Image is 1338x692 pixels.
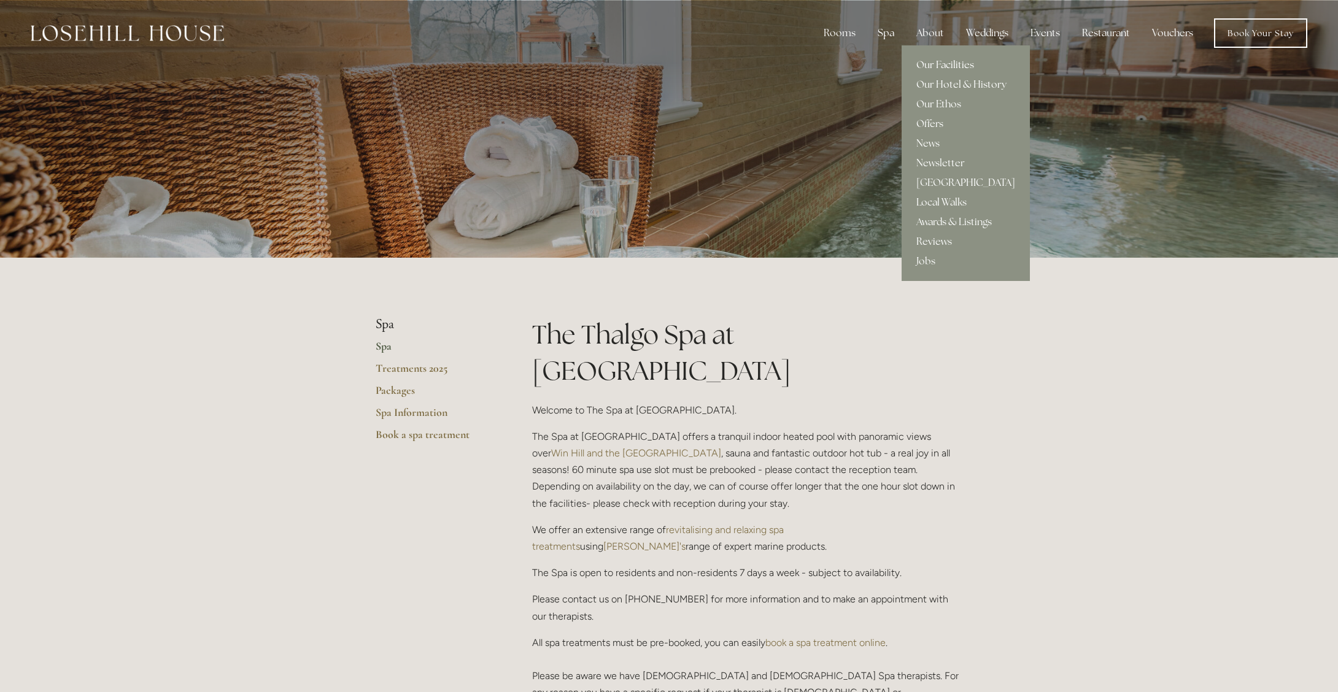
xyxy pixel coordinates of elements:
[532,402,962,418] p: Welcome to The Spa at [GEOGRAPHIC_DATA].
[814,21,865,45] div: Rooms
[902,94,1030,114] a: Our Ethos
[902,114,1030,134] a: Offers
[376,361,493,383] a: Treatments 2025
[1021,21,1070,45] div: Events
[532,317,962,389] h1: The Thalgo Spa at [GEOGRAPHIC_DATA]
[902,252,1030,271] a: Jobs
[902,153,1030,173] a: Newsletter
[376,428,493,450] a: Book a spa treatment
[376,317,493,333] li: Spa
[907,21,954,45] div: About
[868,21,904,45] div: Spa
[376,339,493,361] a: Spa
[532,428,962,512] p: The Spa at [GEOGRAPHIC_DATA] offers a tranquil indoor heated pool with panoramic views over , sau...
[376,406,493,428] a: Spa Information
[902,55,1030,75] a: Our Facilities
[1072,21,1140,45] div: Restaurant
[902,134,1030,153] a: News
[902,232,1030,252] a: Reviews
[31,25,224,41] img: Losehill House
[902,75,1030,94] a: Our Hotel & History
[1142,21,1203,45] a: Vouchers
[902,173,1030,193] a: [GEOGRAPHIC_DATA]
[603,540,686,552] a: [PERSON_NAME]'s
[1214,18,1307,48] a: Book Your Stay
[765,637,886,648] a: book a spa treatment online
[532,564,962,581] p: The Spa is open to residents and non-residents 7 days a week - subject to availability.
[532,521,962,555] p: We offer an extensive range of using range of expert marine products.
[902,193,1030,212] a: Local Walks
[902,212,1030,232] a: Awards & Listings
[956,21,1018,45] div: Weddings
[532,591,962,624] p: Please contact us on [PHONE_NUMBER] for more information and to make an appointment with our ther...
[376,383,493,406] a: Packages
[551,447,721,459] a: Win Hill and the [GEOGRAPHIC_DATA]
